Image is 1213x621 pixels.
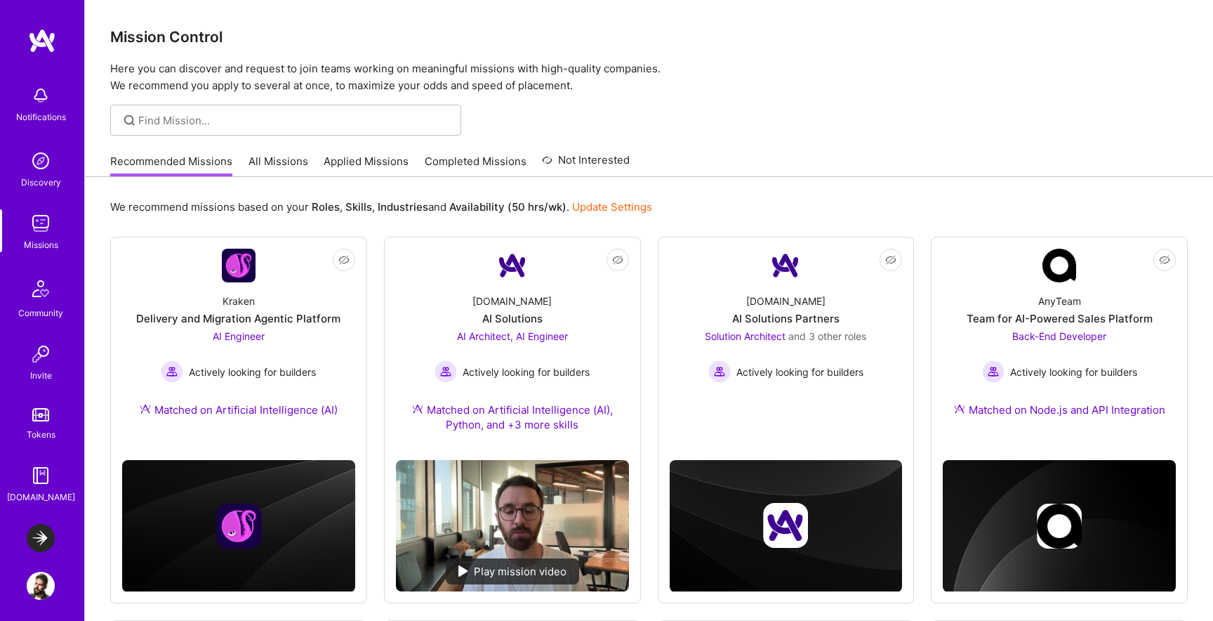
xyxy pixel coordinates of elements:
div: Community [18,306,63,320]
span: Actively looking for builders [189,365,316,379]
a: Applied Missions [324,154,409,177]
input: Find Mission... [138,113,451,128]
div: Kraken [223,294,255,308]
a: Update Settings [572,200,652,214]
a: LaunchDarkly: Experimentation Delivery Team [23,524,58,552]
span: AI Architect, AI Engineer [457,330,568,342]
div: Discovery [21,175,61,190]
a: Company Logo[DOMAIN_NAME]AI Solutions PartnersSolution Architect and 3 other rolesActively lookin... [670,249,903,414]
div: AI Solutions Partners [732,311,840,326]
b: Availability (50 hrs/wk) [449,200,566,214]
img: tokens [32,408,49,421]
img: Company Logo [769,249,802,282]
img: bell [27,81,55,110]
a: Company Logo[DOMAIN_NAME]AI SolutionsAI Architect, AI Engineer Actively looking for buildersActiv... [396,249,629,449]
div: Missions [24,237,58,252]
img: Ateam Purple Icon [412,403,423,414]
img: User Avatar [27,572,55,600]
img: play [458,566,468,577]
span: Solution Architect [705,330,786,342]
a: Not Interested [542,152,630,177]
img: Ateam Purple Icon [140,403,151,414]
span: Back-End Developer [1012,330,1106,342]
div: [DOMAIN_NAME] [7,490,75,504]
img: cover [122,460,355,592]
a: Recommended Missions [110,154,232,177]
b: Industries [378,200,428,214]
img: Ateam Purple Icon [954,403,965,414]
a: User Avatar [23,572,58,600]
div: AI Solutions [482,311,543,326]
div: Delivery and Migration Agentic Platform [136,311,340,326]
img: Actively looking for builders [435,360,457,383]
p: We recommend missions based on your , , and . [110,200,652,214]
img: Company Logo [496,249,529,282]
a: Company LogoKrakenDelivery and Migration Agentic PlatformAI Engineer Actively looking for builder... [122,249,355,434]
span: Actively looking for builders [463,365,590,379]
i: icon EyeClosed [1159,254,1170,266]
div: AnyTeam [1038,294,1081,308]
a: Company LogoAnyTeamTeam for AI-Powered Sales PlatformBack-End Developer Actively looking for buil... [943,249,1176,434]
div: Matched on Artificial Intelligence (AI), Python, and +3 more skills [396,403,629,432]
img: Actively looking for builders [161,360,183,383]
i: icon SearchGrey [121,112,138,129]
img: Actively looking for builders [982,360,1005,383]
div: Play mission video [446,558,579,584]
img: cover [670,460,903,592]
img: discovery [27,147,55,175]
span: and 3 other roles [788,330,866,342]
b: Roles [312,200,340,214]
img: Company Logo [1042,249,1076,282]
img: Invite [27,340,55,368]
img: Community [24,272,58,306]
div: Matched on Artificial Intelligence (AI) [140,403,338,417]
div: Team for AI-Powered Sales Platform [967,311,1153,326]
img: guide book [27,462,55,490]
img: LaunchDarkly: Experimentation Delivery Team [27,524,55,552]
img: logo [28,28,56,53]
i: icon EyeClosed [885,254,896,266]
img: Company logo [1037,504,1082,549]
a: All Missions [248,154,308,177]
img: Actively looking for builders [708,360,731,383]
h3: Mission Control [110,28,1188,46]
div: Notifications [16,110,66,124]
img: Company logo [763,503,808,548]
div: Invite [30,368,52,383]
p: Here you can discover and request to join teams working on meaningful missions with high-quality ... [110,60,1188,94]
a: Completed Missions [425,154,526,177]
img: No Mission [396,460,629,591]
i: icon EyeClosed [338,254,350,266]
img: cover [943,460,1176,592]
div: Matched on Node.js and API Integration [954,403,1165,417]
div: [DOMAIN_NAME] [746,294,826,308]
b: Skills [345,200,372,214]
i: icon EyeClosed [612,254,623,266]
img: Company logo [216,504,261,549]
div: Tokens [27,427,55,442]
span: AI Engineer [213,330,265,342]
span: Actively looking for builders [736,365,863,379]
span: Actively looking for builders [1010,365,1137,379]
img: teamwork [27,209,55,237]
div: [DOMAIN_NAME] [472,294,552,308]
img: Company Logo [222,249,256,282]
